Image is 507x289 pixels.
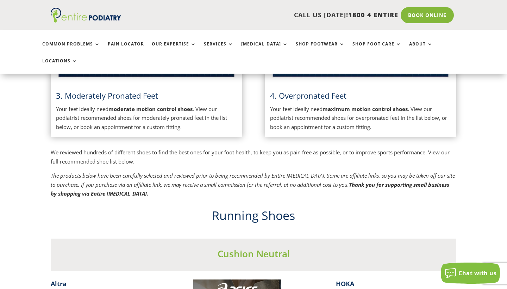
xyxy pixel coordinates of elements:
[51,279,67,288] strong: Altra
[56,90,158,101] span: 3. Moderately Pronated Feet
[144,11,398,20] p: CALL US [DATE]!
[241,42,288,57] a: [MEDICAL_DATA]
[348,11,398,19] span: 1800 4 ENTIRE
[270,105,451,132] p: Your feet ideally need . View our podiatrist recommended shoes for overpronated feet in the list ...
[56,105,237,132] p: Your feet ideally need . View our podiatrist recommended shoes for moderately pronated feet in th...
[441,263,500,284] button: Chat with us
[401,7,454,23] a: Book Online
[296,42,345,57] a: Shop Footwear
[42,42,100,57] a: Common Problems
[270,90,346,101] span: 4. Overpronated Feet
[336,279,354,288] strong: HOKA
[323,105,408,112] strong: maximum motion control shoes
[42,59,77,74] a: Locations
[108,42,144,57] a: Pain Locator
[409,42,433,57] a: About
[352,42,401,57] a: Shop Foot Care
[51,17,121,24] a: Entire Podiatry
[152,42,196,57] a: Our Expertise
[108,105,193,112] strong: moderate motion control shoes
[458,269,496,277] span: Chat with us
[51,247,456,264] h3: Cushion Neutral
[204,42,233,57] a: Services
[51,207,456,228] h2: Running Shoes
[51,172,455,197] em: The products below have been carefully selected and reviewed prior to being recommended by Entire...
[51,8,121,23] img: logo (1)
[51,148,456,171] p: We reviewed hundreds of different shoes to find the best ones for your foot health, to keep you a...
